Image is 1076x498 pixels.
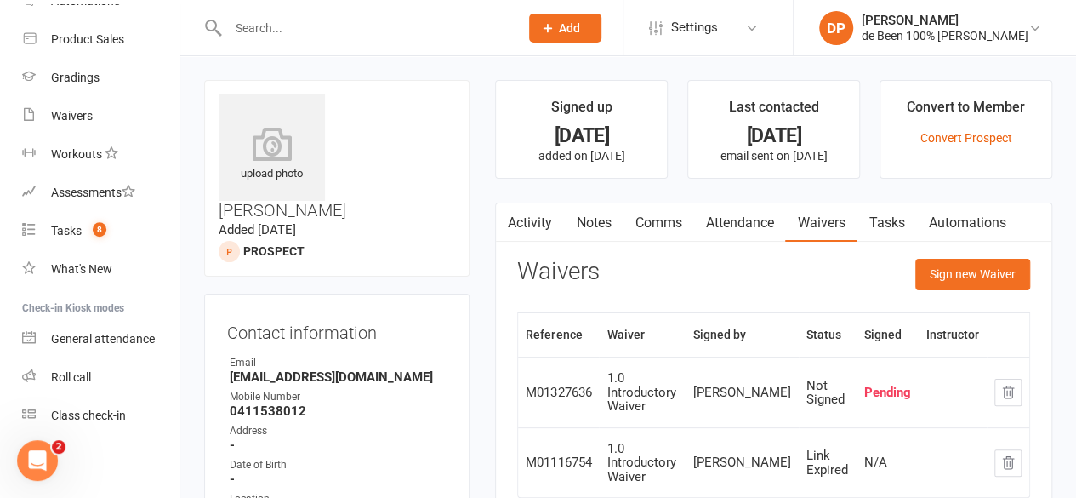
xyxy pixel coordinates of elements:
[51,109,93,123] div: Waivers
[17,440,58,481] iframe: Intercom live chat
[219,94,455,220] h3: [PERSON_NAME]
[623,203,693,243] a: Comms
[526,455,591,470] div: M01116754
[862,28,1028,43] div: de Been 100% [PERSON_NAME]
[916,203,1017,243] a: Automations
[559,21,580,35] span: Add
[806,449,849,477] div: Link Expired
[51,262,112,276] div: What's New
[857,203,916,243] a: Tasks
[230,355,447,371] div: Email
[693,203,785,243] a: Attendance
[526,386,591,400] div: M01327636
[230,369,447,385] strong: [EMAIL_ADDRESS][DOMAIN_NAME]
[606,371,678,414] div: 1.0 Introductory Waiver
[51,186,135,199] div: Assessments
[51,409,126,422] div: Class check-in
[819,11,853,45] div: DP
[862,13,1028,28] div: [PERSON_NAME]
[230,457,447,473] div: Date of Birth
[564,203,623,243] a: Notes
[606,442,678,484] div: 1.0 Introductory Waiver
[686,313,799,357] th: Signed by
[599,313,686,357] th: Waiver
[230,472,447,487] strong: -
[703,127,844,145] div: [DATE]
[230,423,447,439] div: Address
[230,438,447,453] strong: -
[693,455,791,470] div: [PERSON_NAME]
[243,244,305,258] snap: prospect
[51,147,102,161] div: Workouts
[223,16,507,40] input: Search...
[496,203,564,243] a: Activity
[551,96,612,127] div: Signed up
[230,389,447,405] div: Mobile Number
[919,313,987,357] th: Instructor
[22,174,179,212] a: Assessments
[52,440,65,454] span: 2
[693,386,791,400] div: [PERSON_NAME]
[671,9,718,47] span: Settings
[511,127,652,145] div: [DATE]
[22,135,179,174] a: Workouts
[51,224,82,238] div: Tasks
[864,386,911,400] div: Pending
[51,71,100,84] div: Gradings
[511,149,652,163] p: added on [DATE]
[518,313,599,357] th: Reference
[22,97,179,135] a: Waivers
[864,455,911,470] div: N/A
[799,313,857,357] th: Status
[93,222,106,237] span: 8
[227,317,447,342] h3: Contact information
[729,96,819,127] div: Last contacted
[219,222,296,238] time: Added [DATE]
[22,212,179,250] a: Tasks 8
[22,250,179,289] a: What's New
[51,332,155,346] div: General attendance
[920,131,1012,145] a: Convert Prospect
[517,259,599,285] h3: Waivers
[785,203,857,243] a: Waivers
[907,96,1025,127] div: Convert to Member
[51,32,124,46] div: Product Sales
[806,379,849,407] div: Not Signed
[51,370,91,384] div: Roll call
[22,320,179,358] a: General attendance kiosk mode
[219,127,325,183] div: upload photo
[230,404,447,419] strong: 0411538012
[22,397,179,435] a: Class kiosk mode
[22,358,179,397] a: Roll call
[857,313,919,357] th: Signed
[703,149,844,163] p: email sent on [DATE]
[915,259,1030,289] button: Sign new Waiver
[22,20,179,59] a: Product Sales
[22,59,179,97] a: Gradings
[529,14,601,43] button: Add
